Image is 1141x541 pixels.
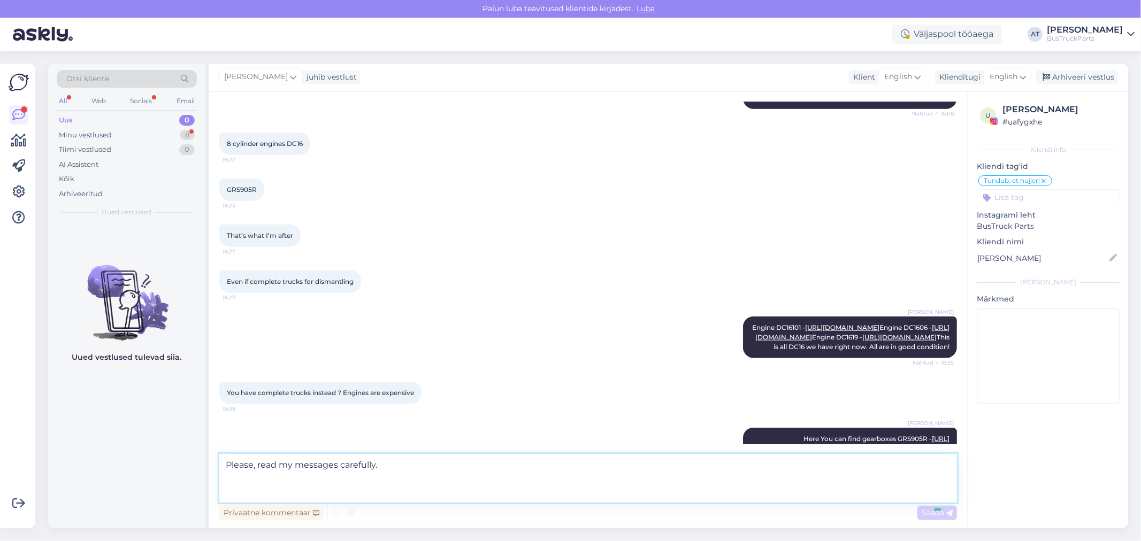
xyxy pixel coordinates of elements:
[223,248,263,256] span: 16:27
[223,293,263,302] span: 16:27
[223,156,263,164] span: 16:22
[59,159,98,170] div: AI Assistent
[908,308,954,316] span: [PERSON_NAME]
[59,144,111,155] div: Tiimi vestlused
[59,130,112,141] div: Minu vestlused
[89,94,108,108] div: Web
[913,359,954,367] span: Nähtud ✓ 16:35
[805,323,879,331] a: [URL][DOMAIN_NAME]
[1036,70,1119,84] div: Arhiveeri vestlus
[849,72,875,83] div: Klient
[1047,34,1123,43] div: BusTruckParts
[224,71,288,83] span: [PERSON_NAME]
[977,221,1120,232] p: BusTruck Parts
[977,293,1120,305] p: Märkmed
[977,252,1107,264] input: Lisa nimi
[977,189,1120,205] input: Lisa tag
[223,202,263,210] span: 16:23
[977,236,1120,248] p: Kliendi nimi
[72,352,182,363] p: Uued vestlused tulevad siia.
[180,130,195,141] div: 8
[908,419,954,427] span: [PERSON_NAME]
[48,246,205,342] img: No chats
[227,186,257,194] span: GRS905R
[884,71,912,83] span: English
[1028,27,1043,42] div: AT
[935,72,981,83] div: Klienditugi
[179,115,195,126] div: 0
[803,435,949,452] span: Here You can find gearboxes GRS905R -
[1002,103,1116,116] div: [PERSON_NAME]
[59,115,73,126] div: Uus
[59,174,74,184] div: Kõik
[57,94,69,108] div: All
[862,333,937,341] a: [URL][DOMAIN_NAME]
[892,25,1002,44] div: Väljaspool tööaega
[59,189,103,199] div: Arhiveeritud
[912,110,954,118] span: Nähtud ✓ 16:08
[227,140,303,148] span: 8 cylinder engines DC16
[977,145,1120,154] div: Kliendi info
[227,277,354,285] span: Even if complete trucks for dismantling
[985,111,991,119] span: u
[1047,26,1135,43] a: [PERSON_NAME]BusTruckParts
[977,210,1120,221] p: Instagrami leht
[179,144,195,155] div: 0
[984,177,1040,184] span: Tundub, et hujjer!
[227,231,293,239] span: That’s what I’m after
[128,94,154,108] div: Socials
[1002,116,1116,128] div: # uafygxhe
[634,4,658,13] span: Luba
[102,207,152,217] span: Uued vestlused
[227,389,414,397] span: You have complete trucks instead ? Engines are expensive
[174,94,197,108] div: Email
[9,72,29,92] img: Askly Logo
[223,405,263,413] span: 16:39
[1047,26,1123,34] div: [PERSON_NAME]
[990,71,1017,83] span: English
[977,161,1120,172] p: Kliendi tag'id
[752,323,951,351] span: Engine DC16101 - Engine DC1606 - Engine DC1619 - This is all DC16 we have right now. All are in g...
[66,73,109,84] span: Otsi kliente
[302,72,357,83] div: juhib vestlust
[977,277,1120,287] div: [PERSON_NAME]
